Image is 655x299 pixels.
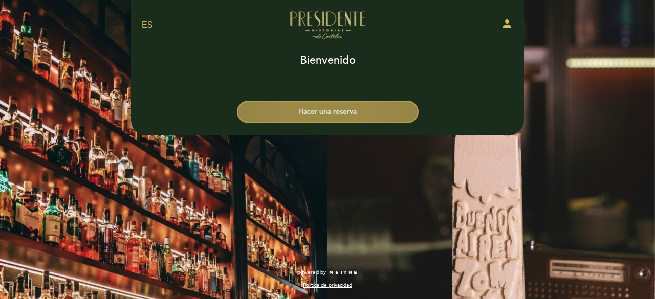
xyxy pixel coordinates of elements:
[303,282,352,289] a: Política de privacidad
[237,101,419,123] button: Hacer una reserva
[264,11,391,39] a: Presidente [PERSON_NAME]
[297,269,326,276] span: powered by
[501,17,513,30] i: person
[300,55,356,67] h1: Bienvenido
[329,270,358,275] img: MEITRE
[297,269,358,276] a: powered by
[501,17,513,33] button: person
